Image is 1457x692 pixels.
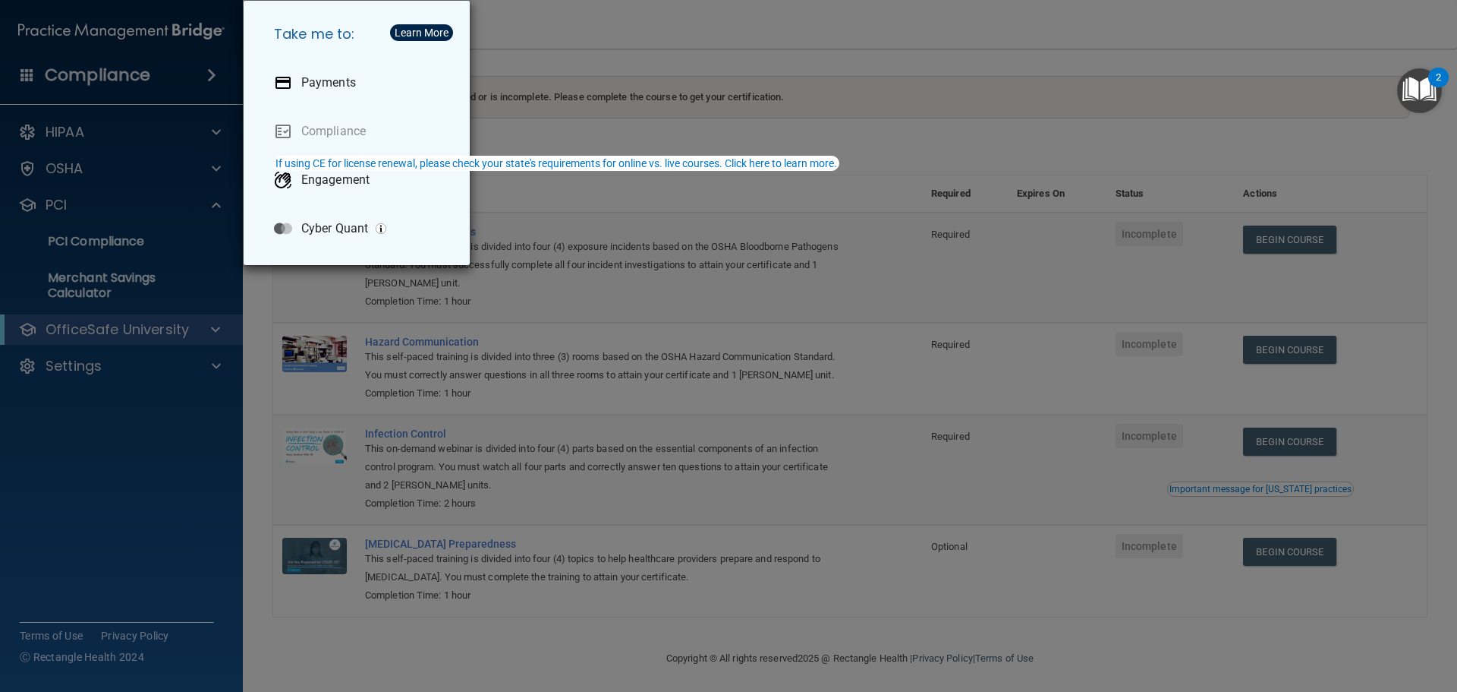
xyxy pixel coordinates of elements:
p: Engagement [301,172,370,188]
p: Cyber Quant [301,221,368,236]
a: Engagement [262,159,458,201]
button: Open Resource Center, 2 new notifications [1397,68,1442,113]
iframe: Drift Widget Chat Controller [1194,584,1439,645]
button: Learn More [390,24,453,41]
h5: Take me to: [262,13,458,55]
div: 2 [1436,77,1441,97]
a: Cyber Quant [262,207,458,250]
button: If using CE for license renewal, please check your state's requirements for online vs. live cours... [273,156,839,171]
a: Payments [262,62,458,104]
p: Payments [301,75,356,90]
a: Compliance [262,110,458,153]
div: If using CE for license renewal, please check your state's requirements for online vs. live cours... [275,158,837,169]
div: Learn More [395,27,448,38]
